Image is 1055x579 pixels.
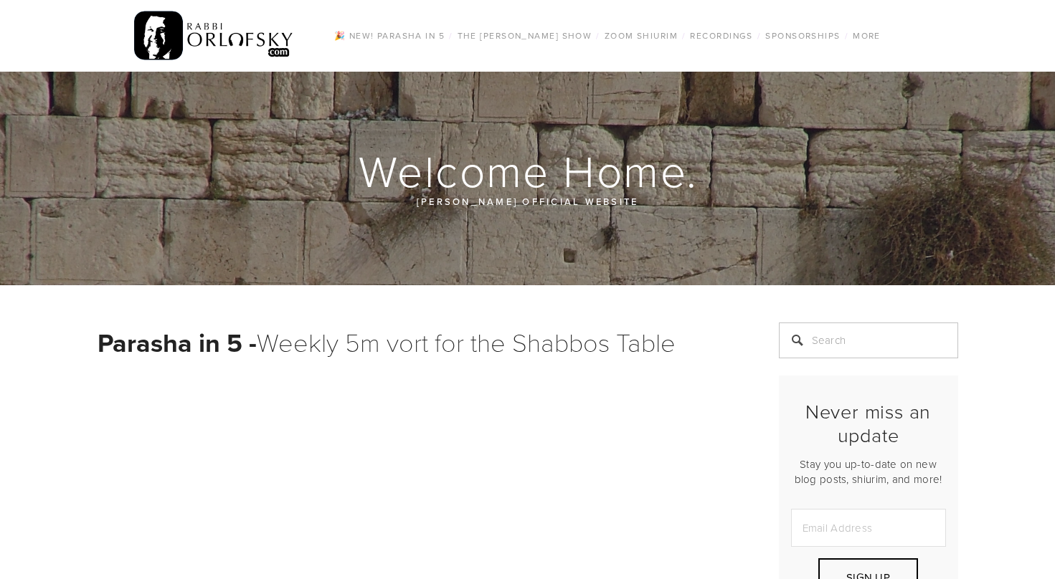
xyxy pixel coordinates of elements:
[791,456,946,487] p: Stay you up-to-date on new blog posts, shiurim, and more!
[682,29,686,42] span: /
[791,509,946,547] input: Email Address
[845,29,848,42] span: /
[779,322,958,358] input: Search
[98,324,257,361] strong: Parasha in 5 -
[757,29,761,42] span: /
[596,29,600,42] span: /
[449,29,453,42] span: /
[848,27,885,45] a: More
[98,148,960,193] h1: Welcome Home.
[98,322,743,362] h1: Weekly 5m vort for the Shabbos Table
[330,27,449,45] a: 🎉 NEW! Parasha in 5
[453,27,597,45] a: The [PERSON_NAME] Show
[600,27,682,45] a: Zoom Shiurim
[184,193,872,209] p: [PERSON_NAME] official website
[791,400,946,446] h2: Never miss an update
[761,27,844,45] a: Sponsorships
[686,27,757,45] a: Recordings
[134,8,294,64] img: RabbiOrlofsky.com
